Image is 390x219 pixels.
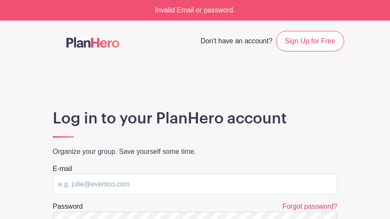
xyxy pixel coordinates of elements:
[201,33,273,51] span: Don't have an account?
[53,110,337,128] h1: Log in to your PlanHero account
[53,201,83,212] label: Password
[282,203,337,210] a: Forgot password?
[66,37,120,48] img: logo-507f7623f17ff9eddc593b1ce0a138ce2505c220e1c5a4e2b4648c50719b7d32.svg
[53,147,337,157] p: Organize your group. Save yourself some time.
[276,31,344,51] a: Sign Up for Free
[53,164,72,174] label: E-mail
[53,174,337,195] input: e.g. julie@eventco.com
